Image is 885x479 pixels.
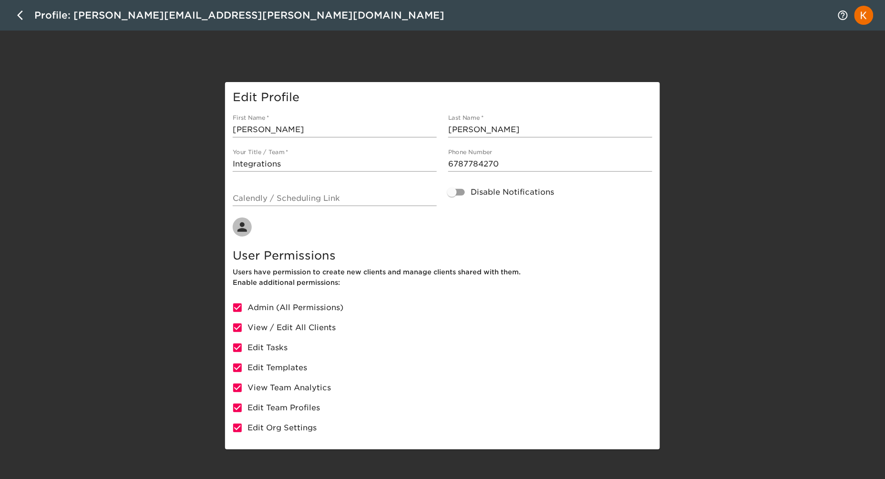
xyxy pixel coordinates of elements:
[233,90,652,105] h5: Edit Profile
[448,115,484,121] label: Last Name
[247,402,320,414] span: Edit Team Profiles
[247,322,336,333] span: View / Edit All Clients
[34,8,444,23] div: Profile: [PERSON_NAME][EMAIL_ADDRESS][PERSON_NAME][DOMAIN_NAME]
[233,115,269,121] label: First Name
[247,382,331,394] span: View Team Analytics
[247,302,343,313] span: Admin (All Permissions)
[233,149,288,155] label: Your Title / Team
[247,342,288,354] span: Edit Tasks
[233,248,652,263] h5: User Permissions
[247,422,317,434] span: Edit Org Settings
[832,4,854,27] button: notifications
[471,187,554,198] span: Disable Notifications
[448,149,493,155] label: Phone Number
[247,362,307,374] span: Edit Templates
[233,268,521,286] span: Users have permission to create new clients and manage clients shared with them. Enable additiona...
[227,212,257,242] button: Change Profile Picture
[854,6,874,25] img: Profile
